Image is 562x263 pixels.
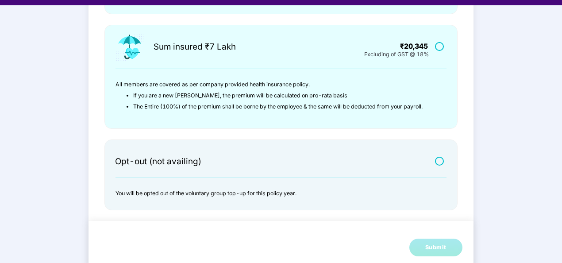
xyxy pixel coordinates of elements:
[115,188,435,199] p: You will be opted out of the voluntary group top-up for this policy year.
[354,43,428,51] div: ₹20,345
[115,79,435,90] p: All members are covered as per company provided health insurance policy.
[133,101,435,112] li: The Entire (100%) of the premium shall be borne by the employee & the same will be deducted from ...
[115,32,145,62] img: icon
[409,239,462,256] button: Submit
[133,90,435,101] li: If you are a new [PERSON_NAME], the premium will be calculated on pro-rata basis
[115,158,201,167] div: Opt-out (not availing)
[364,49,429,56] div: Excluding of GST @ 18%
[154,43,236,53] div: Sum insured ₹7 Lakh
[425,243,447,252] div: Submit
